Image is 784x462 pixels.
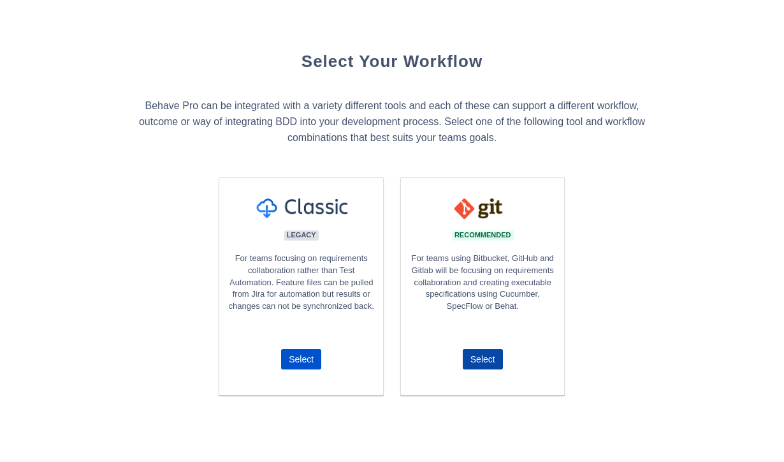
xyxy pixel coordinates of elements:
[281,349,321,369] button: Select
[284,232,319,239] span: legacy
[427,198,539,219] img: 83c04010dd72a8c121da38186628a904.png
[125,98,659,145] h3: Behave Pro can be integrated with a variety different tools and each of these can support a diffe...
[289,349,314,369] span: Select
[407,247,558,349] p: For teams using Bitbucket, GitHub and Gitlab will be focusing on requirements collaboration and c...
[463,349,503,369] button: Select
[470,349,495,369] span: Select
[125,51,659,72] h1: Select Your Workflow
[452,232,514,239] span: recommended
[245,198,357,219] img: 1a3024de48460b25a1926d71d5b7bdbe.png
[226,247,377,349] p: For teams focusing on requirements collaboration rather than Test Automation. Feature files can b...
